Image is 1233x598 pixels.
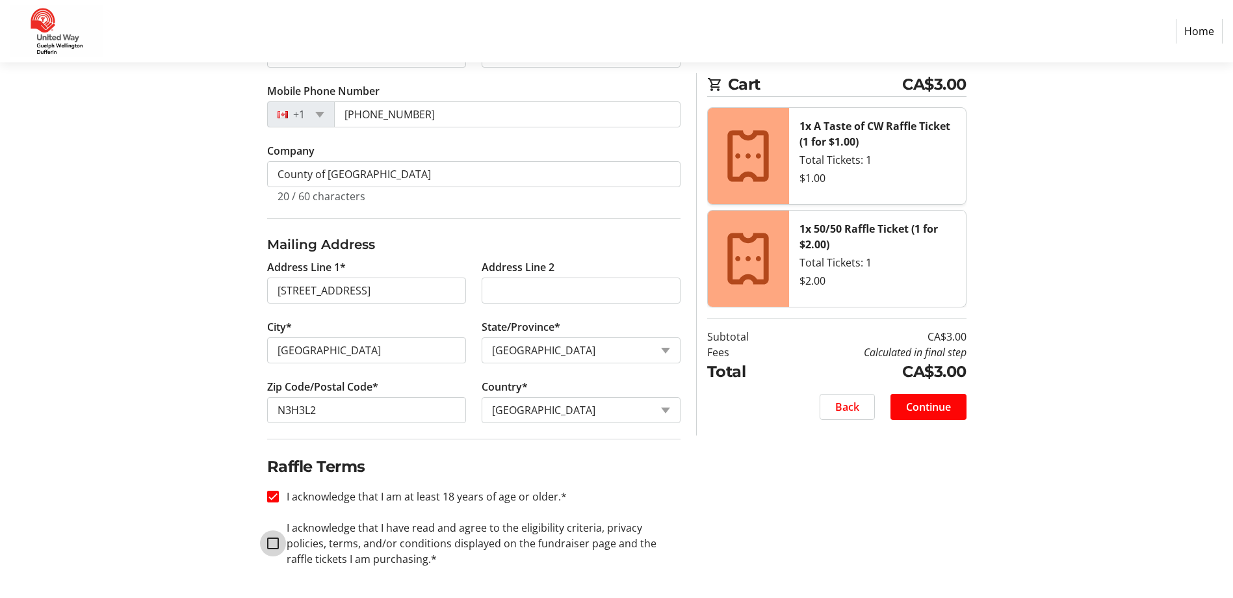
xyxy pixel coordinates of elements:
a: Home [1176,19,1223,44]
td: CA$3.00 [782,360,967,383]
label: City* [267,319,292,335]
img: United Way Guelph Wellington Dufferin's Logo [10,5,103,57]
td: Subtotal [707,329,782,344]
td: CA$3.00 [782,329,967,344]
label: Address Line 2 [482,259,554,275]
span: CA$3.00 [902,73,967,96]
label: Mobile Phone Number [267,83,380,99]
td: Total [707,360,782,383]
button: Continue [890,394,967,420]
h3: Mailing Address [267,235,681,254]
td: Calculated in final step [782,344,967,360]
button: Back [820,394,875,420]
tr-character-limit: 20 / 60 characters [278,189,365,203]
span: Cart [728,73,903,96]
label: I acknowledge that I am at least 18 years of age or older.* [279,489,567,504]
label: I acknowledge that I have read and agree to the eligibility criteria, privacy policies, terms, an... [279,520,681,567]
label: Company [267,143,315,159]
div: Total Tickets: 1 [799,255,955,270]
label: Country* [482,379,528,395]
div: $2.00 [799,273,955,289]
input: Zip or Postal Code [267,397,466,423]
input: (506) 234-5678 [334,101,681,127]
span: Continue [906,399,951,415]
input: City [267,337,466,363]
h2: Raffle Terms [267,455,681,478]
strong: 1x A Taste of CW Raffle Ticket (1 for $1.00) [799,119,950,149]
input: Address [267,278,466,304]
span: Back [835,399,859,415]
td: Fees [707,344,782,360]
div: Total Tickets: 1 [799,152,955,168]
label: Address Line 1* [267,259,346,275]
label: State/Province* [482,319,560,335]
label: Zip Code/Postal Code* [267,379,378,395]
strong: 1x 50/50 Raffle Ticket (1 for $2.00) [799,222,938,252]
div: $1.00 [799,170,955,186]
